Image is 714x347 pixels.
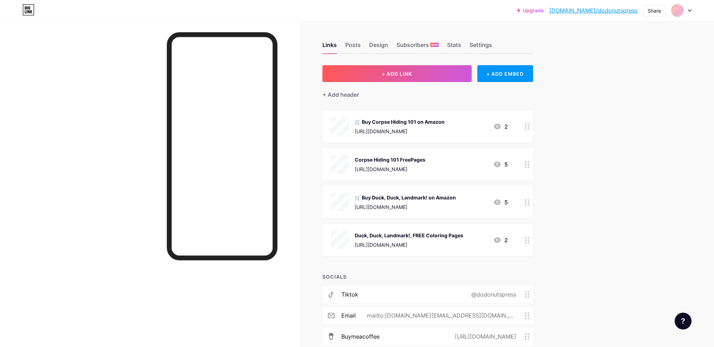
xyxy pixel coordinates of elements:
[322,273,533,280] div: SOCIALS
[355,128,445,135] div: [URL][DOMAIN_NAME]
[493,236,508,244] div: 2
[369,41,388,53] div: Design
[517,8,544,13] a: Upgrade
[444,332,525,341] div: [URL][DOMAIN_NAME]
[355,203,456,211] div: [URL][DOMAIN_NAME]
[322,65,472,82] button: + ADD LINK
[345,41,361,53] div: Posts
[431,43,438,47] span: NEW
[341,290,358,299] div: tiktok
[355,194,456,201] div: 🛒 Buy Duck, Duck, Landmark! on Amazon
[493,198,508,206] div: 5
[355,156,425,163] div: Corpse Hiding 101 FreePages
[355,165,425,173] div: [URL][DOMAIN_NAME]
[356,311,525,320] div: mailto:[DOMAIN_NAME][EMAIL_ADDRESS][DOMAIN_NAME]
[493,122,508,131] div: 2
[355,232,463,239] div: Duck, Duck, Landmark!, FREE Coloring Pages
[460,290,525,299] div: @dodonutspress
[397,41,439,53] div: Subscribers
[341,311,356,320] div: email
[493,160,508,169] div: 5
[341,332,380,341] div: buymeacoffee
[322,90,359,99] div: + Add header
[322,41,337,53] div: Links
[648,7,661,14] div: Share
[477,65,533,82] div: + ADD EMBED
[355,241,463,249] div: [URL][DOMAIN_NAME]
[470,41,492,53] div: Settings
[549,6,637,15] a: [DOMAIN_NAME]/dodonutspress
[447,41,461,53] div: Stats
[355,118,445,125] div: 🛒 Buy Corpse Hiding 101 on Amazon
[382,71,412,77] span: + ADD LINK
